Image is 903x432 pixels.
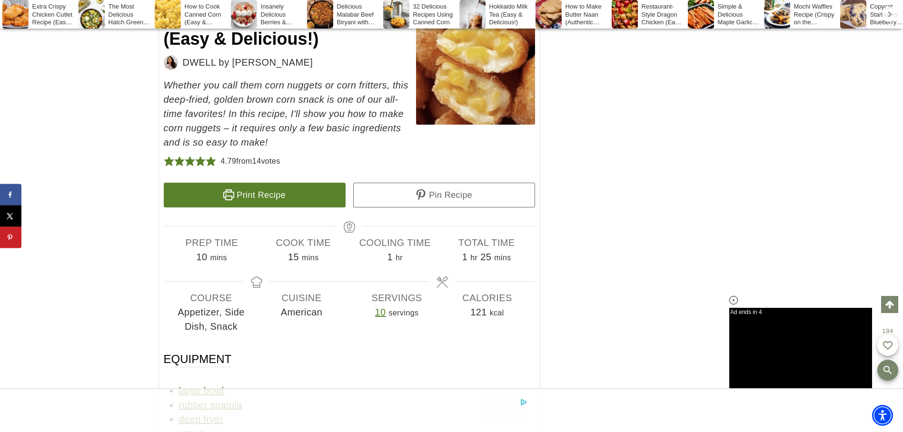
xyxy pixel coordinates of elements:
[164,80,408,147] em: Whether you call them corn nuggets or corn fritters, this deep-fried, golden brown corn snack is ...
[174,154,185,168] span: Rate this recipe 2 out of 5 stars
[387,252,393,262] span: 1
[389,309,419,317] span: servings
[166,236,258,250] span: Prep Time
[288,252,299,262] span: 15
[206,154,216,168] span: Rate this recipe 5 out of 5 stars
[210,254,227,262] span: mins
[441,236,533,250] span: Total Time
[470,307,487,317] span: 121
[221,157,237,165] span: 4.79
[185,154,195,168] span: Rate this recipe 3 out of 5 stars
[164,352,232,367] span: Equipment
[252,157,261,165] span: 14
[197,252,208,262] span: 10
[179,385,224,396] a: large bowl
[164,154,174,168] span: Rate this recipe 1 out of 5 stars
[376,399,528,422] iframe: Advertisement
[164,183,346,207] a: Print Recipe
[396,254,403,262] span: hr
[221,154,280,168] div: from votes
[258,236,349,250] span: Cook Time
[480,252,491,262] span: 25
[462,252,468,262] span: 1
[166,291,257,305] span: Course
[442,291,533,305] span: Calories
[183,55,313,69] span: DWELL by [PERSON_NAME]
[490,309,504,317] span: kcal
[881,296,898,313] a: Scroll to top
[353,183,535,207] a: Pin Recipe
[352,291,442,305] span: Servings
[164,7,387,49] span: How to Make Corn Nuggets (Easy & Delicious!)
[494,254,511,262] span: mins
[349,236,441,250] span: Cooling Time
[375,307,386,317] a: Adjust recipe servings
[872,405,893,426] div: Accessibility Menu
[302,254,318,262] span: mins
[257,305,347,319] span: American
[470,254,477,262] span: hr
[416,6,535,125] img: fried corn nuggets cut in half
[166,305,257,334] span: Appetizer, Side Dish, Snack
[195,154,206,168] span: Rate this recipe 4 out of 5 stars
[257,291,347,305] span: Cuisine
